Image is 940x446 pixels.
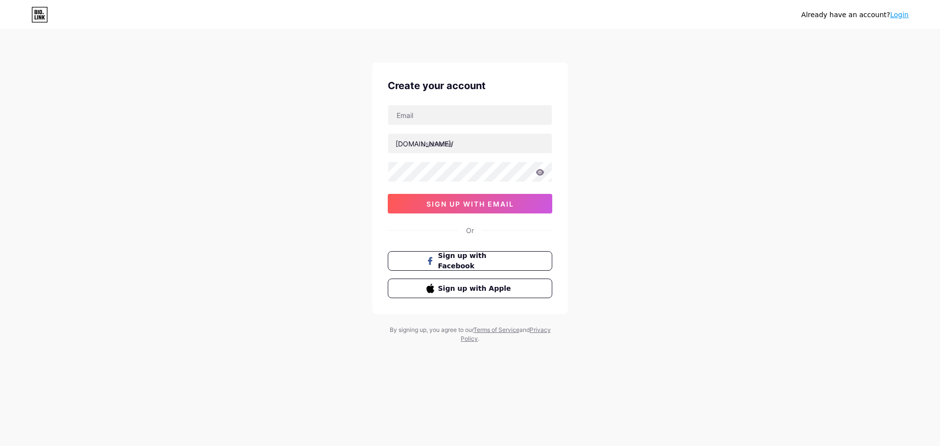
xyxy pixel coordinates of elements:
span: Sign up with Apple [438,283,514,294]
div: Create your account [388,78,552,93]
div: Already have an account? [801,10,909,20]
input: username [388,134,552,153]
div: Or [466,225,474,235]
span: sign up with email [426,200,514,208]
a: Terms of Service [473,326,519,333]
a: Login [890,11,909,19]
div: [DOMAIN_NAME]/ [396,139,453,149]
input: Email [388,105,552,125]
div: By signing up, you agree to our and . [387,326,553,343]
button: Sign up with Apple [388,279,552,298]
button: sign up with email [388,194,552,213]
span: Sign up with Facebook [438,251,514,271]
button: Sign up with Facebook [388,251,552,271]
